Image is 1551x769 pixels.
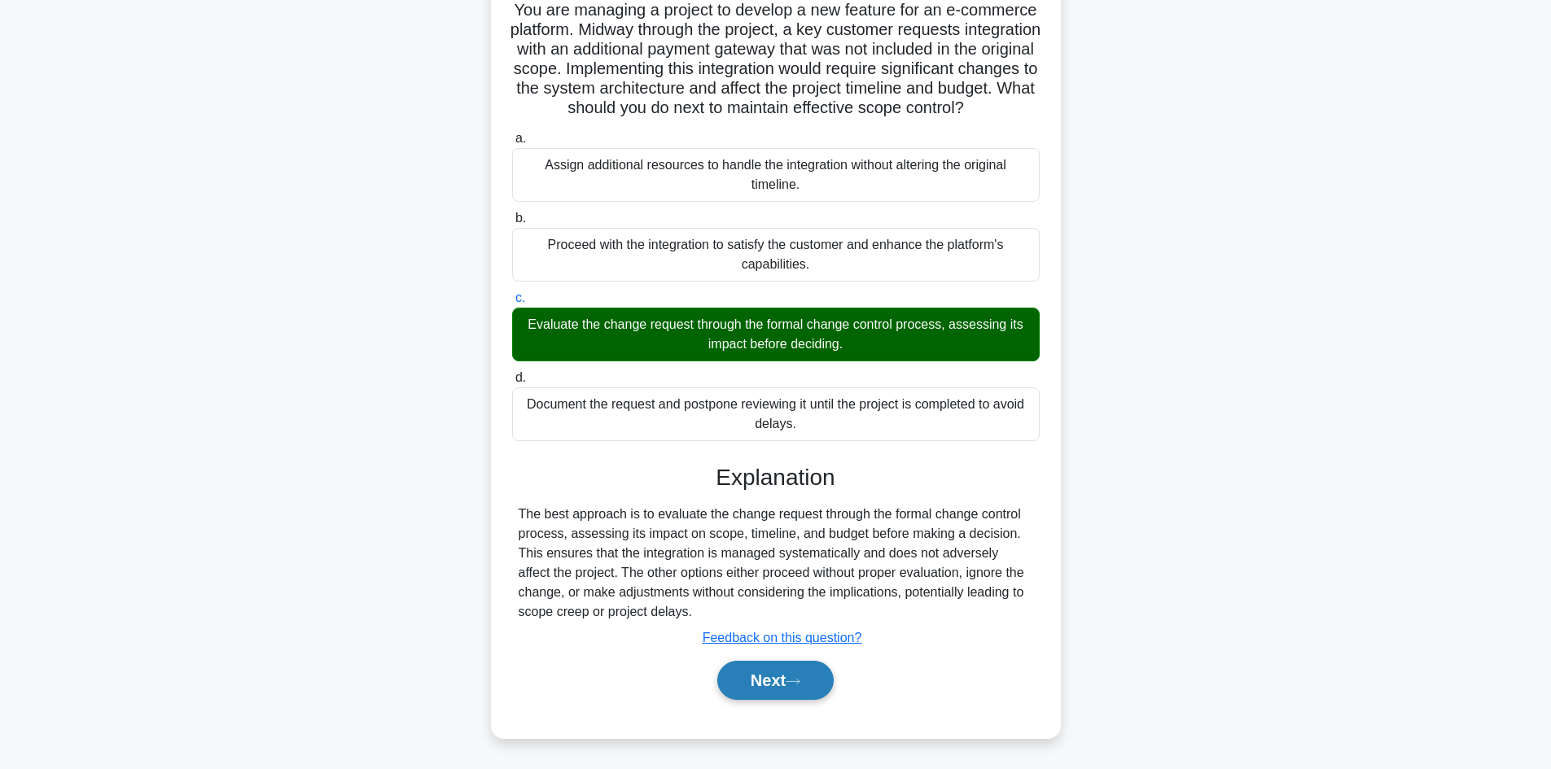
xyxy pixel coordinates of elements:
div: Assign additional resources to handle the integration without altering the original timeline. [512,148,1040,202]
div: The best approach is to evaluate the change request through the formal change control process, as... [519,505,1033,622]
span: c. [515,291,525,304]
span: a. [515,131,526,145]
button: Next [717,661,834,700]
a: Feedback on this question? [703,631,862,644]
div: Document the request and postpone reviewing it until the project is completed to avoid delays. [512,387,1040,441]
span: d. [515,370,526,384]
div: Evaluate the change request through the formal change control process, assessing its impact befor... [512,308,1040,361]
h3: Explanation [522,464,1030,492]
div: Proceed with the integration to satisfy the customer and enhance the platform's capabilities. [512,228,1040,282]
span: b. [515,211,526,225]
